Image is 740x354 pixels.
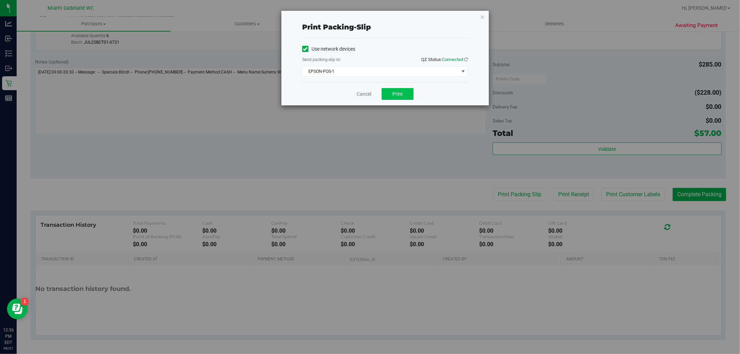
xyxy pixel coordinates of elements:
[382,88,414,100] button: Print
[442,57,463,62] span: Connected
[302,57,341,63] label: Send packing-slip to:
[459,67,468,76] span: select
[302,23,371,31] span: Print packing-slip
[302,45,355,53] label: Use network devices
[357,90,371,98] a: Cancel
[20,297,29,306] iframe: Resource center unread badge
[392,91,403,97] span: Print
[421,57,468,62] span: QZ Status:
[7,299,28,319] iframe: Resource center
[303,67,459,76] span: EPSON-POS-1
